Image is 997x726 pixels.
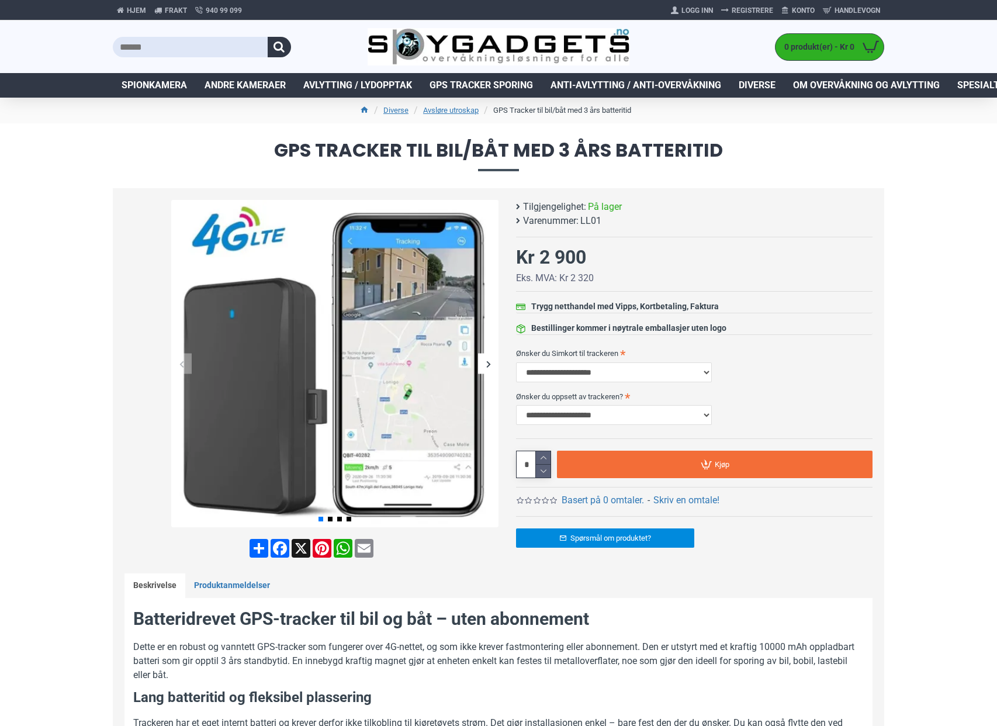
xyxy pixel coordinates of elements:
[328,517,333,521] span: Go to slide 2
[531,300,719,313] div: Trygg netthandel med Vipps, Kortbetaling, Faktura
[423,105,479,116] a: Avsløre utroskap
[777,1,819,20] a: Konto
[171,354,192,374] div: Previous slide
[478,354,498,374] div: Next slide
[681,5,713,16] span: Logg Inn
[542,73,730,98] a: Anti-avlytting / Anti-overvåkning
[206,5,242,16] span: 940 99 099
[421,73,542,98] a: GPS Tracker Sporing
[562,493,644,507] a: Basert på 0 omtaler.
[185,573,279,598] a: Produktanmeldelser
[133,607,864,631] h2: Batteridrevet GPS-tracker til bil og båt – uten abonnement
[516,528,694,548] a: Spørsmål om produktet?
[319,517,323,521] span: Go to slide 1
[715,461,729,468] span: Kjøp
[127,5,146,16] span: Hjem
[792,5,815,16] span: Konto
[793,78,940,92] span: Om overvåkning og avlytting
[248,539,269,558] a: Share
[739,78,776,92] span: Diverse
[523,200,586,214] b: Tilgjengelighet:
[354,539,375,558] a: Email
[303,78,412,92] span: Avlytting / Lydopptak
[835,5,880,16] span: Handlevogn
[133,640,864,682] p: Dette er en robust og vanntett GPS-tracker som fungerer over 4G-nettet, og som ikke krever fastmo...
[648,495,650,506] b: -
[347,517,351,521] span: Go to slide 4
[205,78,286,92] span: Andre kameraer
[269,539,290,558] a: Facebook
[337,517,342,521] span: Go to slide 3
[776,34,884,60] a: 0 produkt(er) - Kr 0
[516,344,873,362] label: Ønsker du Simkort til trackeren
[667,1,717,20] a: Logg Inn
[295,73,421,98] a: Avlytting / Lydopptak
[730,73,784,98] a: Diverse
[776,41,857,53] span: 0 produkt(er) - Kr 0
[732,5,773,16] span: Registrere
[165,5,187,16] span: Frakt
[580,214,601,228] span: LL01
[653,493,719,507] a: Skriv en omtale!
[333,539,354,558] a: WhatsApp
[588,200,622,214] span: På lager
[124,573,185,598] a: Beskrivelse
[819,1,884,20] a: Handlevogn
[171,200,498,527] img: GPS Tracker til bil/båt med 3 års batteritid - SpyGadgets.no
[196,73,295,98] a: Andre kameraer
[523,214,579,228] b: Varenummer:
[133,688,864,708] h3: Lang batteritid og fleksibel plassering
[290,539,311,558] a: X
[430,78,533,92] span: GPS Tracker Sporing
[113,73,196,98] a: Spionkamera
[368,28,630,66] img: SpyGadgets.no
[531,322,726,334] div: Bestillinger kommer i nøytrale emballasjer uten logo
[784,73,948,98] a: Om overvåkning og avlytting
[113,141,884,171] span: GPS Tracker til bil/båt med 3 års batteritid
[311,539,333,558] a: Pinterest
[717,1,777,20] a: Registrere
[516,243,586,271] div: Kr 2 900
[516,387,873,406] label: Ønsker du oppsett av trackeren?
[122,78,187,92] span: Spionkamera
[551,78,721,92] span: Anti-avlytting / Anti-overvåkning
[383,105,409,116] a: Diverse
